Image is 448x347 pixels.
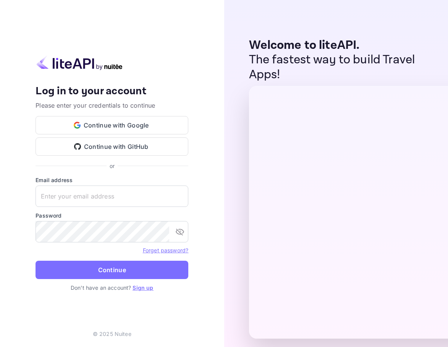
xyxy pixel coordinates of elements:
[36,101,188,110] p: Please enter your credentials to continue
[36,186,188,207] input: Enter your email address
[172,224,188,239] button: toggle password visibility
[133,284,153,291] a: Sign up
[143,247,188,253] a: Forget password?
[143,246,188,254] a: Forget password?
[36,176,188,184] label: Email address
[110,162,115,170] p: or
[36,211,188,219] label: Password
[36,116,188,134] button: Continue with Google
[36,85,188,98] h4: Log in to your account
[36,261,188,279] button: Continue
[93,330,131,338] p: © 2025 Nuitee
[249,38,433,53] p: Welcome to liteAPI.
[36,284,188,292] p: Don't have an account?
[36,137,188,156] button: Continue with GitHub
[36,55,123,70] img: liteapi
[249,53,433,82] p: The fastest way to build Travel Apps!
